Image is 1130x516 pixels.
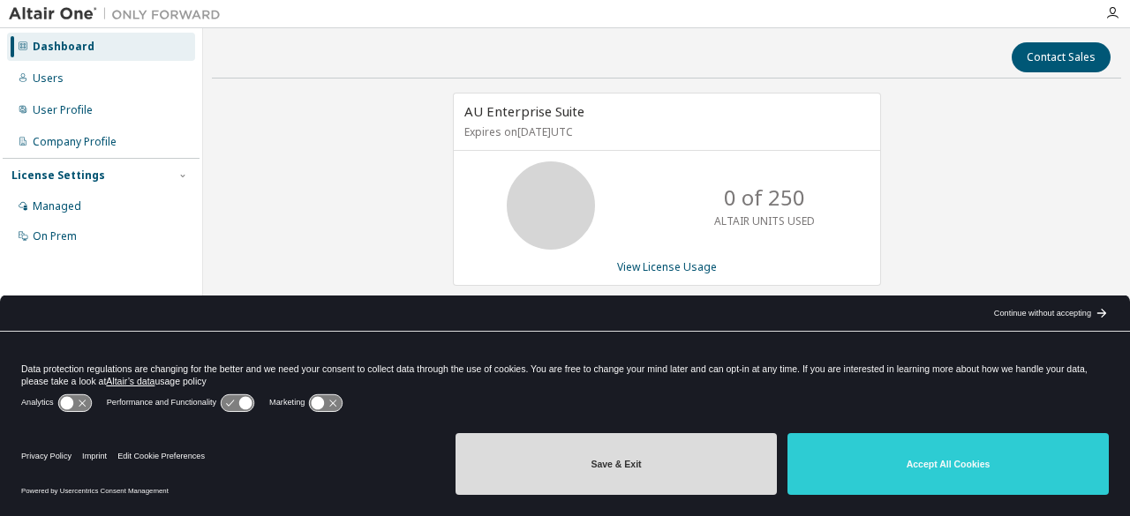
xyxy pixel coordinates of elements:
[33,199,81,213] div: Managed
[714,213,815,228] p: ALTAIR UNITS USED
[33,40,94,54] div: Dashboard
[33,103,93,117] div: User Profile
[464,124,865,139] p: Expires on [DATE] UTC
[33,71,64,86] div: Users
[33,135,117,149] div: Company Profile
[617,259,717,274] a: View License Usage
[9,5,230,23] img: Altair One
[11,168,105,183] div: License Settings
[724,183,805,213] p: 0 of 250
[1012,42,1111,72] button: Contact Sales
[33,229,77,243] div: On Prem
[464,102,584,120] span: AU Enterprise Suite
